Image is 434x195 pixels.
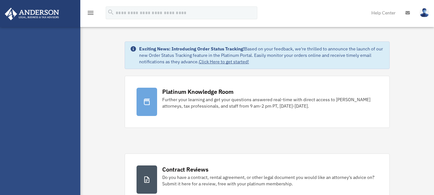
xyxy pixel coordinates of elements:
[139,46,384,65] div: Based on your feedback, we're thrilled to announce the launch of our new Order Status Tracking fe...
[87,9,94,17] i: menu
[162,165,208,173] div: Contract Reviews
[125,76,390,128] a: Platinum Knowledge Room Further your learning and get your questions answered real-time with dire...
[3,8,61,20] img: Anderson Advisors Platinum Portal
[107,9,114,16] i: search
[199,59,249,65] a: Click Here to get started!
[139,46,244,52] strong: Exciting News: Introducing Order Status Tracking!
[162,174,378,187] div: Do you have a contract, rental agreement, or other legal document you would like an attorney's ad...
[162,88,234,96] div: Platinum Knowledge Room
[162,96,378,109] div: Further your learning and get your questions answered real-time with direct access to [PERSON_NAM...
[420,8,429,17] img: User Pic
[87,11,94,17] a: menu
